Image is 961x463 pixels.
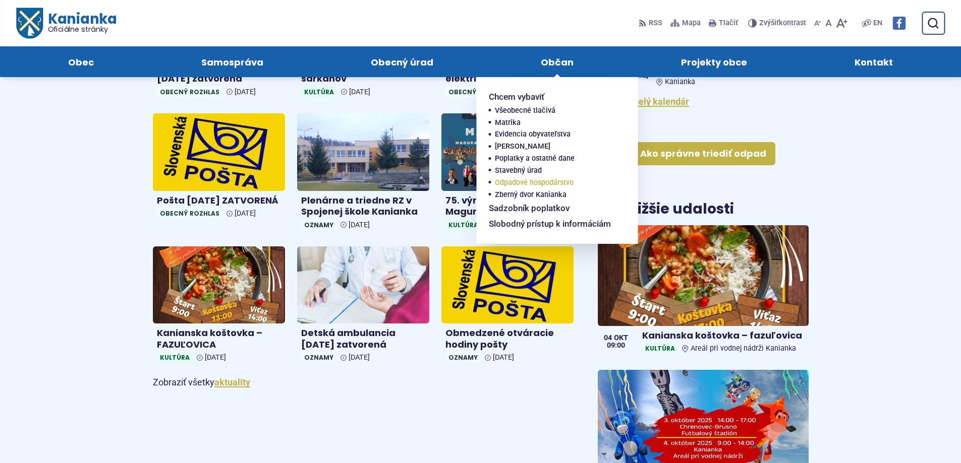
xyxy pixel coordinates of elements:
[214,377,250,387] a: Zobraziť všetky aktuality
[157,195,281,207] h4: Pošta [DATE] ZATVORENÁ
[495,141,550,153] span: [PERSON_NAME]
[153,246,285,367] a: Kanianska koštovka – FAZUĽOVICA Kultúra [DATE]
[235,209,256,218] span: [DATE]
[691,344,796,353] span: Areál pri vodnej nádrži Kanianka
[495,128,614,141] a: Evidencia obyvateľstva
[157,208,222,219] span: Obecný rozhlas
[495,128,571,141] span: Evidencia obyvateľstva
[631,142,775,165] a: Ako správne triediť odpad
[301,352,336,363] span: Oznamy
[24,46,137,77] a: Obec
[873,17,882,29] span: EN
[297,246,429,367] a: Detská ambulancia [DATE] zatvorená Oznamy [DATE]
[301,195,425,218] h4: Plenárne a triedne RZ v Spojenej škole Kanianka
[604,342,628,349] span: 09:00
[682,17,701,29] span: Mapa
[445,352,481,363] span: Oznamy
[759,19,779,27] span: Zvýšiť
[495,153,614,165] a: Poplatky a ostatné dane
[157,352,193,363] span: Kultúra
[719,19,738,28] span: Tlačiť
[541,46,574,77] span: Občan
[495,165,614,177] a: Stavebný úrad
[157,46,307,77] a: Samospráva
[441,113,574,234] a: 75. výročie DH Maguranka Kultúra [DATE]
[297,113,429,234] a: Plenárne a triedne RZ v Spojenej škole Kanianka Oznamy [DATE]
[823,13,834,34] button: Nastaviť pôvodnú veľkosť písma
[349,353,370,362] span: [DATE]
[441,246,574,367] a: Obmedzené otváracie hodiny pošty Oznamy [DATE]
[638,46,791,77] a: Projekty obce
[639,13,664,34] a: RSS
[495,189,614,201] a: Zberný dvor Kanianka
[495,117,521,129] span: Matrika
[598,96,689,107] a: Zobraziť celý kalendár
[812,13,823,34] button: Zmenšiť veľkosť písma
[153,375,574,390] p: Zobraziť všetky
[495,105,614,117] a: Všeobecné tlačivá
[598,225,808,358] a: Kanianska koštovka – fazuľovica KultúraAreál pri vodnej nádrži Kanianka 04 okt 09:00
[301,62,425,85] h4: Medzinárodné stretnutie šarkanov
[649,17,662,29] span: RSS
[665,78,695,86] span: Kanianka
[489,216,614,232] a: Slobodný prístup k informáciám
[495,177,574,189] span: Odpadové hospodárstvo
[495,153,575,165] span: Poplatky a ostatné dane
[301,327,425,350] h4: Detská ambulancia [DATE] zatvorená
[445,62,570,85] h4: Prerušenie distribúcie elektriny [DATE]
[47,26,117,33] span: Oficiálne stránky
[205,353,226,362] span: [DATE]
[349,221,370,229] span: [DATE]
[759,19,806,28] span: kontrast
[892,17,906,30] img: Prejsť na Facebook stránku
[445,220,481,230] span: Kultúra
[489,89,544,105] span: Chcem vybaviť
[349,88,370,96] span: [DATE]
[157,62,281,85] h4: Detská ambulancia [DATE] zatvorená
[495,189,567,201] span: Zberný dvor Kanianka
[495,165,542,177] span: Stavebný úrad
[855,46,893,77] span: Kontakt
[68,46,94,77] span: Obec
[445,87,511,97] span: Obecný rozhlas
[235,88,256,96] span: [DATE]
[16,8,42,39] img: Prejsť na domovskú stránku
[497,46,617,77] a: Občan
[489,201,614,216] a: Sadzobník poplatkov
[707,13,740,34] button: Tlačiť
[604,335,612,342] span: 04
[16,8,117,39] a: Logo Kanianka, prejsť na domovskú stránku.
[489,89,614,105] a: Chcem vybaviť
[871,17,884,29] a: EN
[201,46,263,77] span: Samospráva
[153,113,285,223] a: Pošta [DATE] ZATVORENÁ Obecný rozhlas [DATE]
[493,353,514,362] span: [DATE]
[598,202,734,217] h3: Najbližšie udalosti
[301,220,336,230] span: Oznamy
[489,201,570,216] span: Sadzobník poplatkov
[642,343,678,354] span: Kultúra
[495,117,614,129] a: Matrika
[157,327,281,350] h4: Kanianska koštovka – FAZUĽOVICA
[495,177,614,189] a: Odpadové hospodárstvo
[42,12,116,33] h1: Kanianka
[371,46,433,77] span: Obecný úrad
[445,195,570,218] h4: 75. výročie DH Maguranka
[642,330,804,342] h4: Kanianska koštovka – fazuľovica
[301,87,337,97] span: Kultúra
[614,335,628,342] span: okt
[681,46,747,77] span: Projekty obce
[157,87,222,97] span: Obecný rozhlas
[668,13,703,34] a: Mapa
[834,13,850,34] button: Zväčšiť veľkosť písma
[489,216,611,232] span: Slobodný prístup k informáciám
[327,46,477,77] a: Obecný úrad
[748,13,808,34] button: Zvýšiťkontrast
[495,105,555,117] span: Všeobecné tlačivá
[445,327,570,350] h4: Obmedzené otváracie hodiny pošty
[495,141,614,153] a: [PERSON_NAME]
[811,46,937,77] a: Kontakt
